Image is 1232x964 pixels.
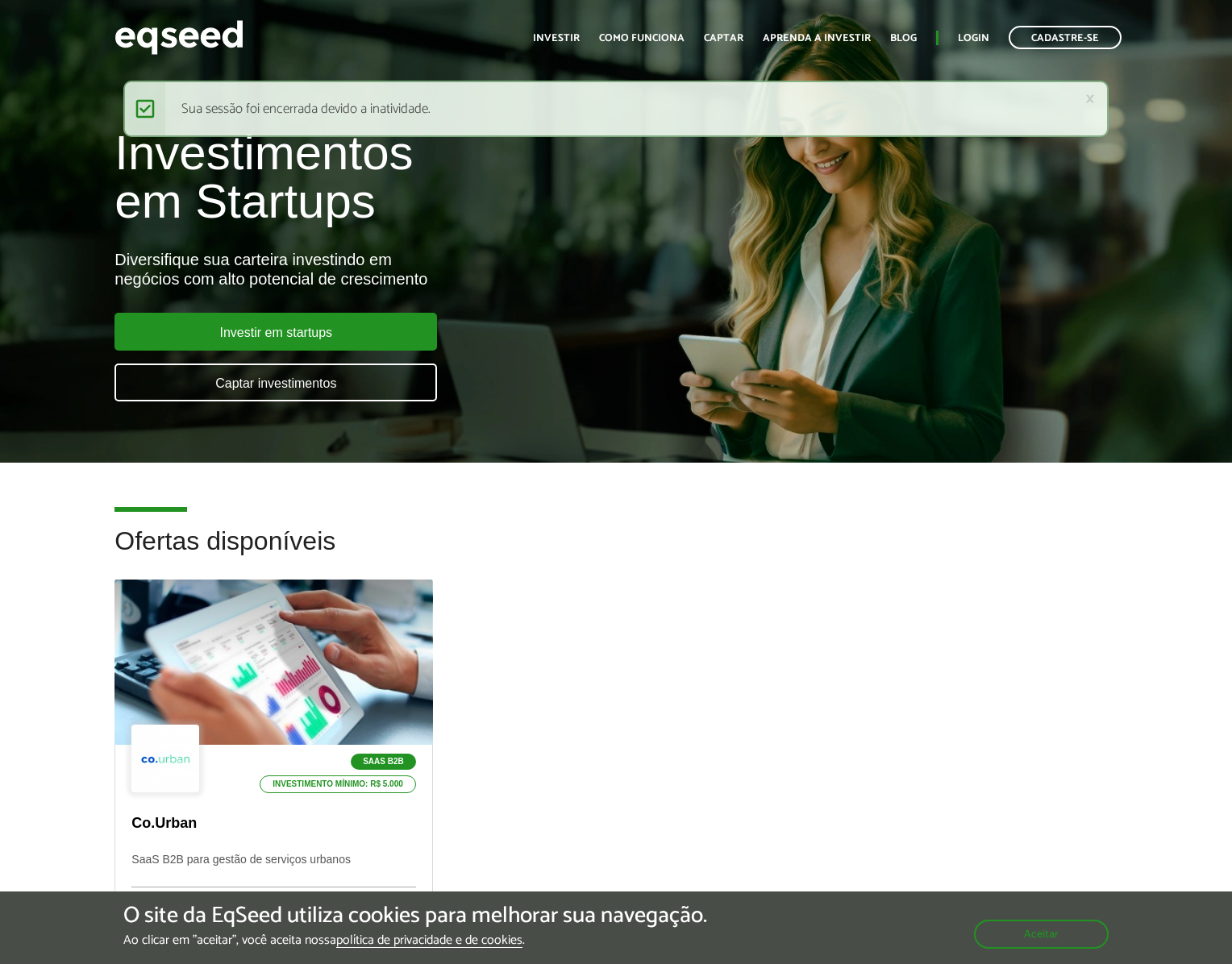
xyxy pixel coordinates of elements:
h1: Investimentos em Startups [114,129,706,226]
p: SaaS B2B [351,754,416,770]
a: Captar investimentos [114,364,437,401]
a: Blog [890,33,917,44]
div: Sua sessão foi encerrada devido a inatividade. [123,81,1109,137]
p: Investimento mínimo: R$ 5.000 [260,775,416,793]
a: Login [958,33,989,44]
p: Ao clicar em "aceitar", você aceita nossa . [123,933,707,948]
a: × [1085,90,1095,107]
a: Investir em startups [114,313,437,351]
a: política de privacidade e de cookies [336,934,522,948]
img: EqSeed [114,16,243,59]
h5: O site da EqSeed utiliza cookies para melhorar sua navegação. [123,904,707,929]
a: Captar [704,33,743,44]
a: Investir [533,33,580,44]
a: Aprenda a investir [763,33,871,44]
a: Como funciona [599,33,685,44]
p: Co.Urban [131,815,415,833]
button: Aceitar [974,920,1109,949]
a: Cadastre-se [1009,26,1122,49]
div: Diversifique sua carteira investindo em negócios com alto potencial de crescimento [114,250,706,289]
p: SaaS B2B para gestão de serviços urbanos [131,853,415,887]
h2: Ofertas disponíveis [114,527,1117,580]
